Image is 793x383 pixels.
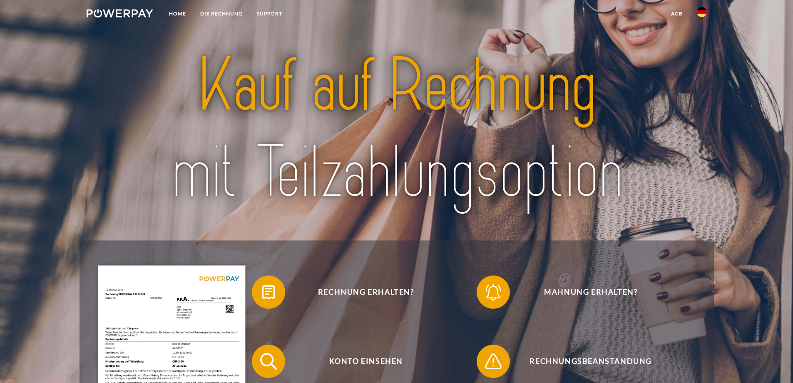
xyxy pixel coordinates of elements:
[697,7,707,17] img: de
[252,275,468,309] button: Rechnung erhalten?
[477,345,693,378] button: Rechnungsbeanstandung
[162,6,193,21] a: Home
[264,345,468,378] span: Konto einsehen
[483,351,504,372] img: qb_warning.svg
[252,345,468,378] button: Konto einsehen
[117,38,676,221] img: title-powerpay_de.svg
[477,275,693,309] button: Mahnung erhalten?
[193,6,250,21] a: DIE RECHNUNG
[264,275,468,309] span: Rechnung erhalten?
[258,351,279,372] img: qb_search.svg
[483,282,504,303] img: qb_bell.svg
[760,350,786,376] iframe: Schaltfläche zum Öffnen des Messaging-Fensters
[250,6,289,21] a: SUPPORT
[489,275,693,309] span: Mahnung erhalten?
[664,6,690,21] a: agb
[489,345,693,378] span: Rechnungsbeanstandung
[87,9,154,18] img: logo-powerpay-white.svg
[258,282,279,303] img: qb_bill.svg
